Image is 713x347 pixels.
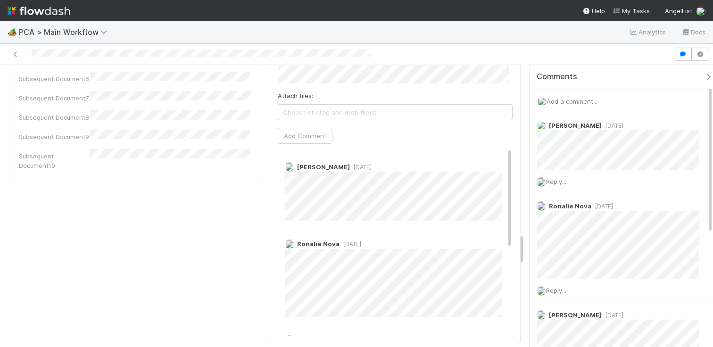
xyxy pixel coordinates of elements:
a: Analytics [629,26,666,38]
img: avatar_a8b9208c-77c1-4b07-b461-d8bc701f972e.png [537,177,546,187]
div: Help [582,6,605,16]
a: My Tasks [613,6,650,16]
span: [DATE] [340,240,361,248]
span: Reply... [546,287,566,294]
img: avatar_b6a6ccf4-6160-40f7-90da-56c3221167ae.png [537,121,546,130]
img: avatar_2bce2475-05ee-46d3-9413-d3901f5fa03f.png [285,335,294,345]
span: 🏕️ [8,28,17,36]
span: AngelList [665,7,692,15]
label: Attach files: [278,91,313,100]
span: My Tasks [613,7,650,15]
span: Add a comment... [547,98,597,105]
span: Reply... [546,178,566,185]
img: logo-inverted-e16ddd16eac7371096b0.svg [8,3,70,19]
img: avatar_a8b9208c-77c1-4b07-b461-d8bc701f972e.png [696,7,705,16]
span: Choose or drag and drop file(s) [278,105,513,120]
span: Ronalie Nova [297,240,340,248]
span: [PERSON_NAME] [549,311,602,319]
button: Add Comment [278,128,332,144]
span: [PERSON_NAME] [549,122,602,129]
img: avatar_a8b9208c-77c1-4b07-b461-d8bc701f972e.png [537,97,547,106]
span: [PERSON_NAME] [297,336,350,344]
div: Subsequent Document8 [19,113,90,122]
div: Subsequent Document10 [19,151,90,170]
img: avatar_0d9988fd-9a15-4cc7-ad96-88feab9e0fa9.png [285,240,294,249]
img: avatar_b6a6ccf4-6160-40f7-90da-56c3221167ae.png [285,162,294,172]
span: [PERSON_NAME] [297,163,350,171]
span: PCA > Main Workflow [19,27,112,37]
span: [DATE] [602,312,623,319]
div: Subsequent Document6 [19,74,90,83]
img: avatar_0d9988fd-9a15-4cc7-ad96-88feab9e0fa9.png [537,201,546,211]
span: [DATE] [591,203,613,210]
span: Ronalie Nova [549,202,591,210]
img: avatar_2bce2475-05ee-46d3-9413-d3901f5fa03f.png [537,310,546,320]
span: [DATE] [602,122,623,129]
div: Subsequent Document9 [19,132,90,141]
span: Comments [537,72,577,82]
span: [DATE] [350,164,372,171]
a: Docs [681,26,705,38]
img: avatar_a8b9208c-77c1-4b07-b461-d8bc701f972e.png [537,286,546,296]
div: Subsequent Document7 [19,93,90,103]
